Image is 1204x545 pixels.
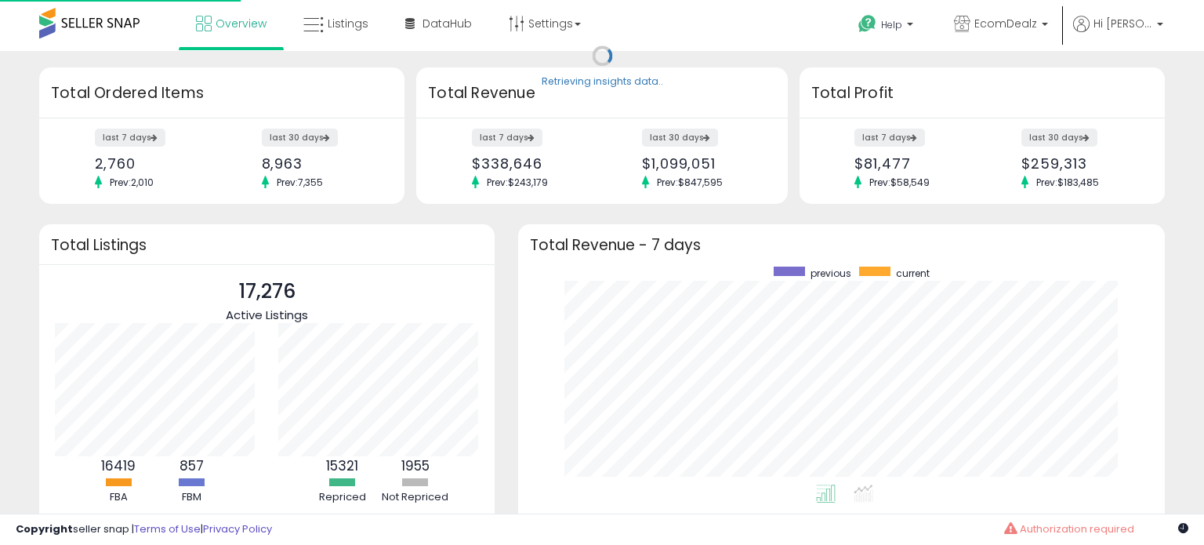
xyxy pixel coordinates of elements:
[649,176,731,189] span: Prev: $847,595
[102,176,161,189] span: Prev: 2,010
[156,490,227,505] div: FBM
[16,522,272,537] div: seller snap | |
[1093,16,1152,31] span: Hi [PERSON_NAME]
[328,16,368,31] span: Listings
[326,456,358,475] b: 15321
[269,176,331,189] span: Prev: 7,355
[811,267,851,280] span: previous
[95,129,165,147] label: last 7 days
[380,490,451,505] div: Not Repriced
[180,456,204,475] b: 857
[1021,155,1137,172] div: $259,313
[881,18,902,31] span: Help
[1021,129,1097,147] label: last 30 days
[1028,176,1107,189] span: Prev: $183,485
[226,307,308,323] span: Active Listings
[861,176,937,189] span: Prev: $58,549
[216,16,267,31] span: Overview
[858,14,877,34] i: Get Help
[472,155,590,172] div: $338,646
[974,16,1037,31] span: EcomDealz
[401,456,430,475] b: 1955
[530,239,1153,251] h3: Total Revenue - 7 days
[896,267,930,280] span: current
[422,16,472,31] span: DataHub
[472,129,542,147] label: last 7 days
[479,176,556,189] span: Prev: $243,179
[428,82,776,104] h3: Total Revenue
[846,2,929,51] a: Help
[811,82,1153,104] h3: Total Profit
[83,490,154,505] div: FBA
[203,521,272,536] a: Privacy Policy
[1073,16,1163,51] a: Hi [PERSON_NAME]
[854,129,925,147] label: last 7 days
[307,490,378,505] div: Repriced
[16,521,73,536] strong: Copyright
[642,129,718,147] label: last 30 days
[134,521,201,536] a: Terms of Use
[854,155,970,172] div: $81,477
[226,277,308,307] p: 17,276
[262,155,378,172] div: 8,963
[642,155,760,172] div: $1,099,051
[101,456,136,475] b: 16419
[262,129,338,147] label: last 30 days
[51,239,483,251] h3: Total Listings
[51,82,393,104] h3: Total Ordered Items
[542,75,663,89] div: Retrieving insights data..
[95,155,211,172] div: 2,760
